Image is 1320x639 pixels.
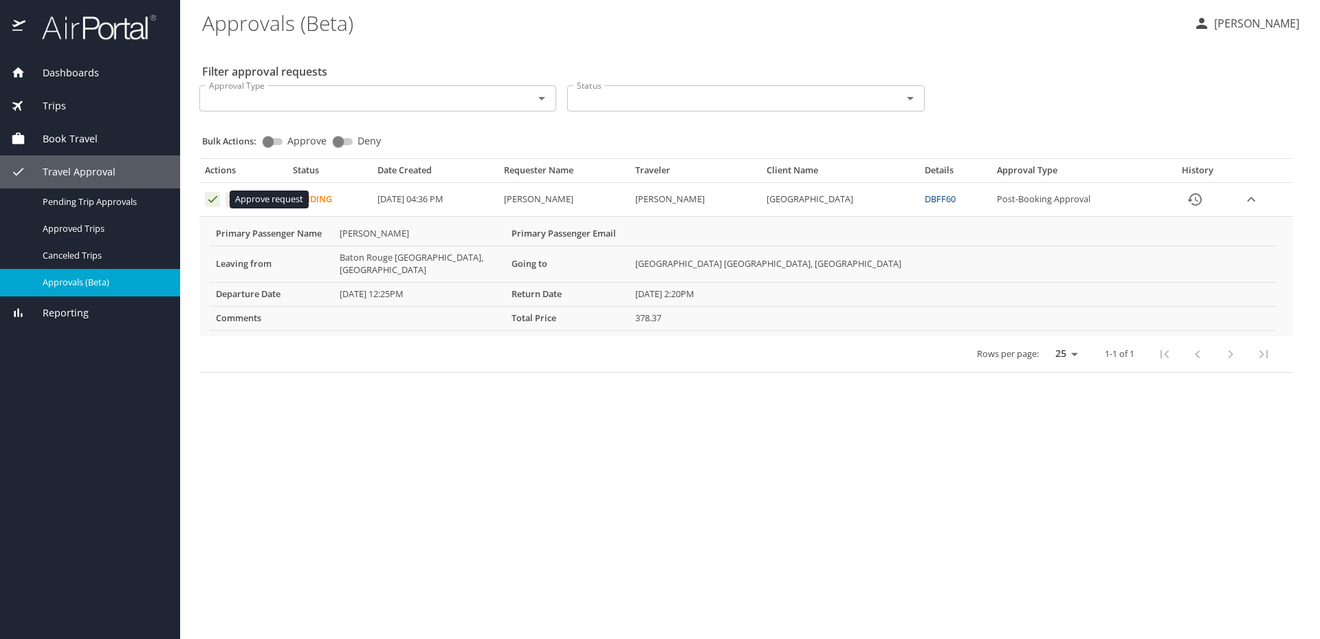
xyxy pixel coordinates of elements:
span: Approved Trips [43,222,164,235]
table: Approval table [199,164,1292,372]
button: Open [532,89,551,108]
td: [DATE] 04:36 PM [372,183,498,217]
th: History [1160,164,1235,182]
button: Deny request [225,192,241,207]
th: Date Created [372,164,498,182]
p: 1-1 of 1 [1105,349,1134,358]
th: Approval Type [991,164,1160,182]
th: Requester Name [498,164,630,182]
td: [PERSON_NAME] [630,183,761,217]
select: rows per page [1044,343,1083,364]
th: Departure Date [210,282,334,306]
span: Approvals (Beta) [43,276,164,289]
span: Pending Trip Approvals [43,195,164,208]
th: Return Date [506,282,630,306]
span: Reporting [25,305,89,321]
th: Primary Passenger Name [210,222,334,246]
button: [PERSON_NAME] [1188,11,1305,36]
button: expand row [1241,189,1262,210]
th: Going to [506,246,630,282]
table: More info for approvals [210,222,1276,331]
th: Comments [210,306,334,330]
th: Details [919,164,992,182]
p: [PERSON_NAME] [1210,15,1299,32]
button: History [1178,183,1211,216]
th: Client Name [761,164,918,182]
a: DBFF60 [925,193,956,205]
td: 378.37 [630,306,1276,330]
p: Rows per page: [977,349,1039,358]
span: Trips [25,98,66,113]
td: Post-Booking Approval [991,183,1160,217]
p: Bulk Actions: [202,135,267,147]
td: Baton Rouge [GEOGRAPHIC_DATA], [GEOGRAPHIC_DATA] [334,246,506,282]
span: Travel Approval [25,164,115,180]
h2: Filter approval requests [202,61,327,83]
span: Book Travel [25,131,98,147]
img: airportal-logo.png [27,14,156,41]
td: [PERSON_NAME] [498,183,630,217]
td: [PERSON_NAME] [334,222,506,246]
td: [GEOGRAPHIC_DATA] [GEOGRAPHIC_DATA], [GEOGRAPHIC_DATA] [630,246,1276,282]
button: Open [901,89,920,108]
span: Dashboards [25,65,99,80]
span: Approve [287,136,327,146]
th: Status [287,164,373,182]
td: [DATE] 12:25PM [334,282,506,306]
th: Primary Passenger Email [506,222,630,246]
th: Total Price [506,306,630,330]
th: Actions [199,164,287,182]
span: Canceled Trips [43,249,164,262]
td: [GEOGRAPHIC_DATA] [761,183,918,217]
th: Leaving from [210,246,334,282]
td: Pending [287,183,373,217]
span: Deny [357,136,381,146]
img: icon-airportal.png [12,14,27,41]
h1: Approvals (Beta) [202,1,1182,44]
td: [DATE] 2:20PM [630,282,1276,306]
th: Traveler [630,164,761,182]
